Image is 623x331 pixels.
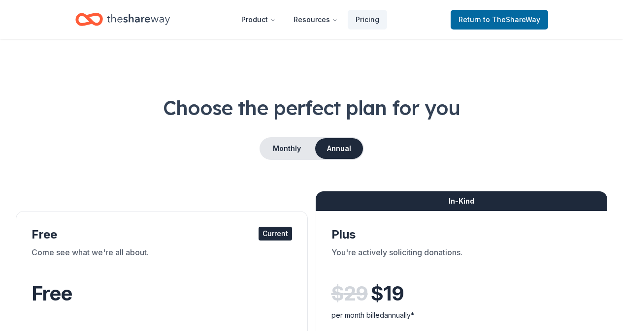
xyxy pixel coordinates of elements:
div: per month billed annually* [331,309,592,321]
button: Resources [286,10,346,30]
div: Current [259,227,292,241]
button: Monthly [261,138,313,159]
div: Plus [331,227,592,242]
h1: Choose the perfect plan for you [16,94,607,121]
button: Annual [315,138,363,159]
a: Home [75,8,170,31]
span: to TheShareWay [483,15,540,24]
div: You're actively soliciting donations. [331,246,592,274]
nav: Main [233,8,387,31]
a: Returnto TheShareWay [451,10,548,30]
div: Free [32,227,292,242]
span: $ 19 [371,280,404,307]
a: Pricing [348,10,387,30]
div: Come see what we're all about. [32,246,292,274]
span: Return [459,14,540,26]
button: Product [233,10,284,30]
span: Free [32,281,72,305]
div: In-Kind [316,191,608,211]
